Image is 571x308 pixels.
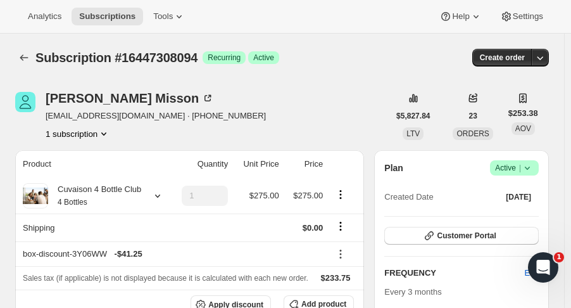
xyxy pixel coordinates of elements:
button: Customer Portal [384,227,539,245]
button: Subscriptions [72,8,143,25]
span: 23 [468,111,477,121]
span: Customer Portal [437,231,496,241]
button: $5,827.84 [389,107,437,125]
span: Subscriptions [79,11,135,22]
button: Product actions [46,127,110,140]
span: - $41.25 [115,248,142,260]
span: Recurring [208,53,241,63]
span: $5,827.84 [396,111,430,121]
button: Settings [493,8,551,25]
span: Every 3 months [384,287,441,297]
th: Quantity [168,150,232,178]
h2: FREQUENCY [384,267,524,279]
span: Create order [480,53,525,63]
small: 4 Bottles [58,198,87,207]
th: Shipping [15,214,168,241]
button: Subscriptions [15,49,33,67]
span: Subscription #16447308094 [35,51,198,65]
span: ORDERS [456,129,489,138]
span: Analytics [28,11,61,22]
span: $275.00 [293,191,323,200]
span: Sales tax (if applicable) is not displayed because it is calculated with each new order. [23,274,308,283]
span: $233.75 [321,273,351,283]
span: $275.00 [249,191,279,200]
span: LTV [406,129,420,138]
div: box-discount-3Y06WW [23,248,323,260]
button: Tools [146,8,193,25]
th: Product [15,150,168,178]
span: $253.38 [508,107,538,120]
h2: Plan [384,162,403,174]
iframe: Intercom live chat [528,252,558,283]
button: Help [432,8,489,25]
span: $0.00 [303,223,323,233]
span: Help [452,11,469,22]
span: | [519,163,521,173]
button: Create order [472,49,532,67]
button: [DATE] [498,188,539,206]
span: Edit [525,267,539,279]
div: Cuvaison 4 Bottle Club [48,183,141,209]
span: Active [253,53,274,63]
span: 1 [554,252,564,262]
th: Unit Price [232,150,283,178]
span: AOV [515,124,531,133]
span: Active [495,162,534,174]
th: Price [283,150,327,178]
span: [DATE] [506,192,531,202]
button: Edit [517,263,546,283]
button: Analytics [20,8,69,25]
div: [PERSON_NAME] Misson [46,92,214,105]
span: Created Date [384,191,433,203]
span: Settings [513,11,543,22]
button: Product actions [330,188,351,202]
span: [EMAIL_ADDRESS][DOMAIN_NAME] · [PHONE_NUMBER] [46,110,266,122]
span: Wesley Misson [15,92,35,112]
button: Shipping actions [330,219,351,233]
span: Tools [153,11,173,22]
button: 23 [461,107,484,125]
